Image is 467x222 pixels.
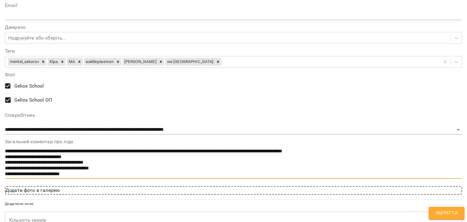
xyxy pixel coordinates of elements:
span: Gelios School ОП [14,96,52,104]
div: Надрукуйте або оберіть... [8,34,66,42]
div: вайберіватсап [84,58,115,66]
div: км [GEOGRAPHIC_DATA] [165,58,215,66]
label: Джерело [5,25,462,30]
label: Email [5,3,462,8]
label: Філії [5,72,462,77]
span: Gelios School [14,82,44,90]
label: Загальний коментар про ліда [5,139,462,144]
div: [PERSON_NAME] [123,58,157,66]
button: Зберегти [429,207,465,220]
div: Юра [48,58,59,66]
label: Співробітник [5,113,462,118]
span: Додаткові поля [5,202,33,206]
div: mental_askarov [8,58,40,66]
div: МА [67,58,76,66]
div: Додати фото в галерею [5,186,462,195]
label: Теги [5,49,462,54]
span: Зберегти [435,209,458,217]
